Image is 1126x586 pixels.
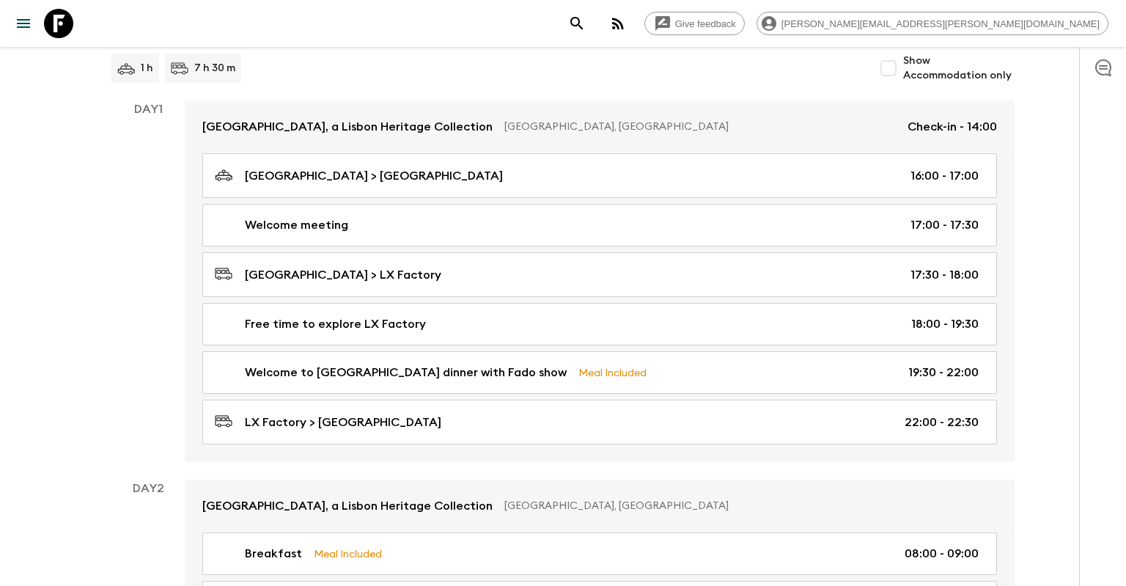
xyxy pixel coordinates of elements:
[245,414,441,431] p: LX Factory > [GEOGRAPHIC_DATA]
[910,167,979,185] p: 16:00 - 17:00
[9,9,38,38] button: menu
[903,54,1015,83] span: Show Accommodation only
[504,120,896,134] p: [GEOGRAPHIC_DATA], [GEOGRAPHIC_DATA]
[202,400,997,444] a: LX Factory > [GEOGRAPHIC_DATA]22:00 - 22:30
[185,480,1015,532] a: [GEOGRAPHIC_DATA], a Lisbon Heritage Collection[GEOGRAPHIC_DATA], [GEOGRAPHIC_DATA]
[111,480,185,497] p: Day 2
[202,303,997,345] a: Free time to explore LX Factory18:00 - 19:30
[757,12,1108,35] div: [PERSON_NAME][EMAIL_ADDRESS][PERSON_NAME][DOMAIN_NAME]
[504,499,985,513] p: [GEOGRAPHIC_DATA], [GEOGRAPHIC_DATA]
[578,365,647,381] p: Meal Included
[194,61,235,76] p: 7 h 30 m
[910,216,979,234] p: 17:00 - 17:30
[245,216,348,234] p: Welcome meeting
[185,100,1015,153] a: [GEOGRAPHIC_DATA], a Lisbon Heritage Collection[GEOGRAPHIC_DATA], [GEOGRAPHIC_DATA]Check-in - 14:00
[202,252,997,297] a: [GEOGRAPHIC_DATA] > LX Factory17:30 - 18:00
[202,497,493,515] p: [GEOGRAPHIC_DATA], a Lisbon Heritage Collection
[911,315,979,333] p: 18:00 - 19:30
[905,545,979,563] p: 08:00 - 09:00
[141,61,153,76] p: 1 h
[245,545,302,563] p: Breakfast
[202,153,997,198] a: [GEOGRAPHIC_DATA] > [GEOGRAPHIC_DATA]16:00 - 17:00
[314,546,382,562] p: Meal Included
[245,364,567,381] p: Welcome to [GEOGRAPHIC_DATA] dinner with Fado show
[908,364,979,381] p: 19:30 - 22:00
[562,9,592,38] button: search adventures
[245,315,426,333] p: Free time to explore LX Factory
[905,414,979,431] p: 22:00 - 22:30
[644,12,745,35] a: Give feedback
[910,266,979,284] p: 17:30 - 18:00
[202,118,493,136] p: [GEOGRAPHIC_DATA], a Lisbon Heritage Collection
[773,18,1108,29] span: [PERSON_NAME][EMAIL_ADDRESS][PERSON_NAME][DOMAIN_NAME]
[202,532,997,575] a: BreakfastMeal Included08:00 - 09:00
[245,266,441,284] p: [GEOGRAPHIC_DATA] > LX Factory
[202,204,997,246] a: Welcome meeting17:00 - 17:30
[908,118,997,136] p: Check-in - 14:00
[667,18,744,29] span: Give feedback
[111,100,185,118] p: Day 1
[202,351,997,394] a: Welcome to [GEOGRAPHIC_DATA] dinner with Fado showMeal Included19:30 - 22:00
[245,167,503,185] p: [GEOGRAPHIC_DATA] > [GEOGRAPHIC_DATA]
